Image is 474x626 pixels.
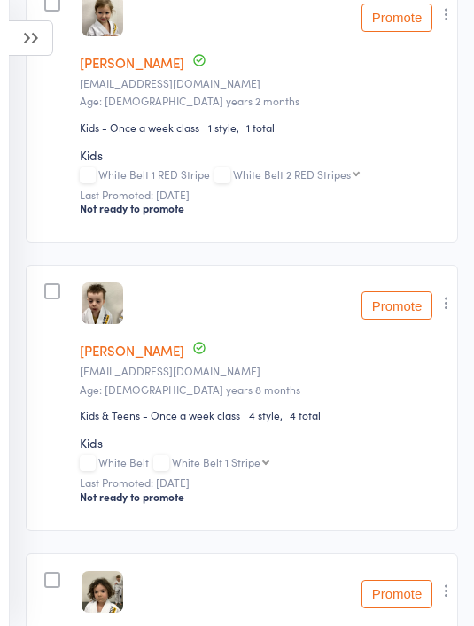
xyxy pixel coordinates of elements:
button: Promote [361,291,432,320]
div: Not ready to promote [80,201,446,215]
small: Last Promoted: [DATE] [80,189,446,201]
span: 1 style [208,120,246,135]
div: Not ready to promote [80,490,446,504]
img: image1726209711.png [82,571,123,613]
div: Kids - Once a week class [80,120,199,135]
span: 4 style [249,407,290,422]
span: 1 total [246,120,275,135]
small: Last Promoted: [DATE] [80,476,446,489]
div: Kids [80,434,446,452]
small: rhys.phillips44@gmail.com [80,365,446,377]
div: Kids [80,146,446,164]
div: White Belt [80,456,446,471]
div: Kids & Teens - Once a week class [80,407,240,422]
button: Promote [361,580,432,608]
span: 4 total [290,407,321,422]
a: [PERSON_NAME] [80,53,184,72]
div: White Belt 1 Stripe [172,456,260,468]
span: Age: [DEMOGRAPHIC_DATA] years 8 months [80,382,300,397]
small: Adriancominotto@gmail.com [80,77,446,89]
div: White Belt 1 RED Stripe [80,168,446,183]
div: White Belt 2 RED Stripes [233,168,351,180]
button: Promote [361,4,432,32]
a: [PERSON_NAME] [80,341,184,359]
span: Age: [DEMOGRAPHIC_DATA] years 2 months [80,93,299,108]
img: image1757718796.png [82,282,123,324]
